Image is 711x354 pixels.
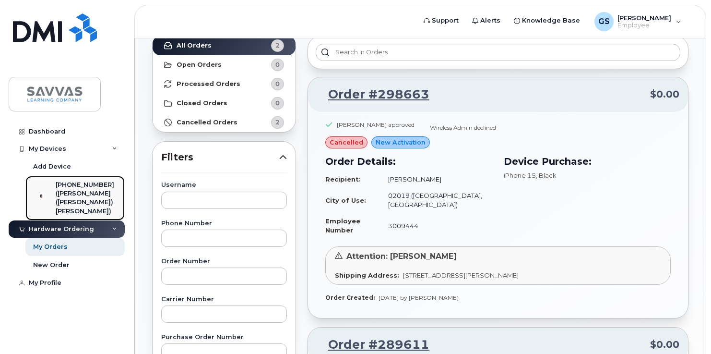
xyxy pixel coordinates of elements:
[337,121,415,129] div: [PERSON_NAME] approved
[417,11,465,30] a: Support
[325,154,492,169] h3: Order Details:
[161,334,287,341] label: Purchase Order Number
[617,14,671,22] span: [PERSON_NAME]
[177,61,222,69] strong: Open Orders
[153,113,296,132] a: Cancelled Orders2
[153,36,296,55] a: All Orders2
[275,79,280,88] span: 0
[598,16,610,27] span: GS
[650,87,679,101] span: $0.00
[379,187,492,213] td: 02019 ([GEOGRAPHIC_DATA], [GEOGRAPHIC_DATA])
[588,12,688,31] div: Greg Slook
[330,138,363,147] span: cancelled
[177,42,212,49] strong: All Orders
[177,119,237,126] strong: Cancelled Orders
[317,336,429,354] a: Order #289611
[317,86,429,103] a: Order #298663
[536,171,557,179] span: , Black
[325,217,360,234] strong: Employee Number
[465,11,507,30] a: Alerts
[379,171,492,188] td: [PERSON_NAME]
[504,154,671,169] h3: Device Purchase:
[275,98,280,108] span: 0
[153,94,296,113] a: Closed Orders0
[325,196,366,204] strong: City of Use:
[275,41,280,50] span: 2
[379,213,492,238] td: 3009444
[379,294,459,301] span: [DATE] by [PERSON_NAME]
[161,296,287,303] label: Carrier Number
[325,294,375,301] strong: Order Created:
[153,55,296,74] a: Open Orders0
[161,220,287,227] label: Phone Number
[177,80,240,88] strong: Processed Orders
[522,16,580,25] span: Knowledge Base
[316,44,680,61] input: Search in orders
[617,22,671,29] span: Employee
[432,16,459,25] span: Support
[650,338,679,352] span: $0.00
[153,74,296,94] a: Processed Orders0
[161,150,279,164] span: Filters
[480,16,500,25] span: Alerts
[275,118,280,127] span: 2
[346,252,457,261] span: Attention: [PERSON_NAME]
[430,123,496,132] div: Wireless Admin declined
[376,138,426,147] span: New Activation
[161,182,287,188] label: Username
[507,11,587,30] a: Knowledge Base
[325,175,361,183] strong: Recipient:
[275,60,280,69] span: 0
[177,99,227,107] strong: Closed Orders
[161,258,287,265] label: Order Number
[403,271,519,279] span: [STREET_ADDRESS][PERSON_NAME]
[504,171,536,179] span: iPhone 15
[335,271,399,279] strong: Shipping Address:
